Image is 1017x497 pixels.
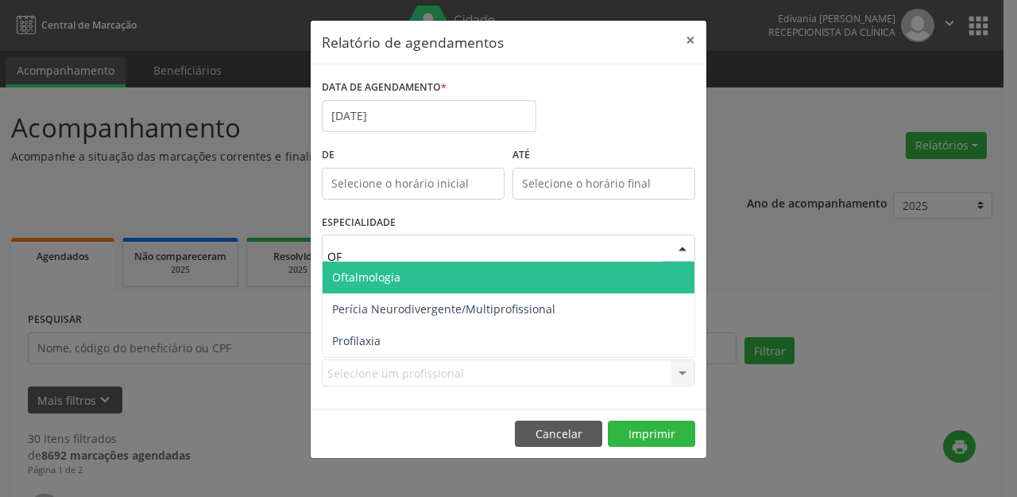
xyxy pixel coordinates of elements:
button: Imprimir [608,421,695,448]
span: Oftalmologia [332,270,400,285]
h5: Relatório de agendamentos [322,32,504,52]
input: Selecione o horário final [512,168,695,200]
button: Close [675,21,706,60]
input: Selecione uma data ou intervalo [322,100,536,132]
span: Perícia Neurodivergente/Multiprofissional [332,301,555,316]
input: Seleciona uma especialidade [327,240,663,272]
label: De [322,143,505,168]
button: Cancelar [515,421,602,448]
label: DATA DE AGENDAMENTO [322,76,447,100]
label: ATÉ [512,143,695,168]
input: Selecione o horário inicial [322,168,505,200]
span: Profilaxia [332,333,381,348]
label: ESPECIALIDADE [322,211,396,235]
